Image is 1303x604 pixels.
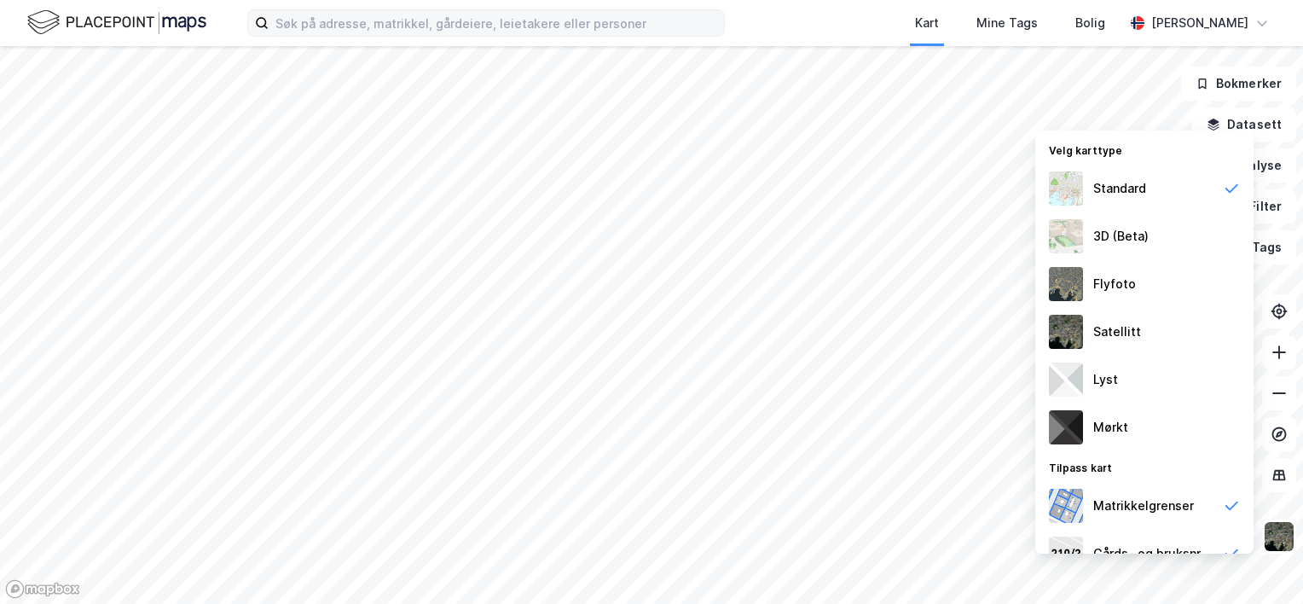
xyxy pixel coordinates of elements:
[1049,315,1083,349] img: 9k=
[1093,178,1146,199] div: Standard
[1181,67,1296,101] button: Bokmerker
[1217,230,1296,264] button: Tags
[1035,134,1254,165] div: Velg karttype
[1218,522,1303,604] div: Kontrollprogram for chat
[1093,322,1141,342] div: Satellitt
[915,13,939,33] div: Kart
[1093,417,1128,438] div: Mørkt
[1049,410,1083,444] img: nCdM7BzjoCAAAAAElFTkSuQmCC
[1093,369,1118,390] div: Lyst
[1049,171,1083,206] img: Z
[1075,13,1105,33] div: Bolig
[1093,226,1149,247] div: 3D (Beta)
[1093,496,1194,516] div: Matrikkelgrenser
[1218,522,1303,604] iframe: Chat Widget
[976,13,1038,33] div: Mine Tags
[1263,520,1295,553] img: 9k=
[1214,189,1296,224] button: Filter
[27,8,206,38] img: logo.f888ab2527a4732fd821a326f86c7f29.svg
[5,579,80,599] a: Mapbox homepage
[1093,274,1136,294] div: Flyfoto
[1151,13,1248,33] div: [PERSON_NAME]
[1049,489,1083,523] img: cadastreBorders.cfe08de4b5ddd52a10de.jpeg
[1049,219,1083,253] img: Z
[1049,267,1083,301] img: Z
[269,10,724,36] input: Søk på adresse, matrikkel, gårdeiere, leietakere eller personer
[1049,537,1083,571] img: cadastreKeys.547ab17ec502f5a4ef2b.jpeg
[1035,451,1254,482] div: Tilpass kart
[1192,107,1296,142] button: Datasett
[1093,543,1203,564] div: Gårds- og bruksnr.
[1049,363,1083,397] img: luj3wr1y2y3+OchiMxRmMxRlscgabnMEmZ7DJGWxyBpucwSZnsMkZbHIGm5zBJmewyRlscgabnMEmZ7DJGWxyBpucwSZnsMkZ...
